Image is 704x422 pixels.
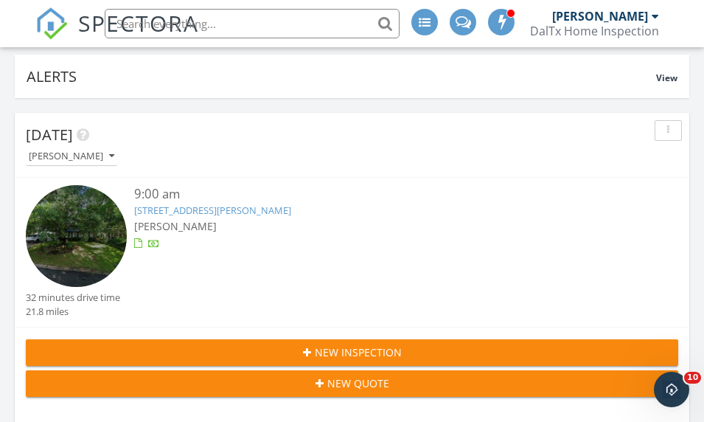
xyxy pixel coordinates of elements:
span: View [656,72,677,84]
a: [STREET_ADDRESS][PERSON_NAME] [134,204,291,217]
button: [PERSON_NAME] [26,147,117,167]
button: New Inspection [26,339,678,366]
img: streetview [26,185,127,286]
div: 9:00 am [134,185,624,204]
span: SPECTORA [78,7,199,38]
div: 32 minutes drive time [26,291,120,305]
div: Alerts [27,66,656,86]
input: Search everything... [105,9,400,38]
span: [PERSON_NAME] [134,219,217,233]
div: [PERSON_NAME] [552,9,648,24]
div: DalTx Home Inspection [530,24,659,38]
span: New Inspection [315,345,402,360]
div: [PERSON_NAME] [29,151,114,162]
iframe: Intercom live chat [654,372,689,407]
button: New Quote [26,370,678,397]
div: 21.8 miles [26,305,120,319]
span: 10 [684,372,701,384]
span: New Quote [327,376,389,391]
span: [DATE] [26,125,73,145]
a: 9:00 am [STREET_ADDRESS][PERSON_NAME] [PERSON_NAME] 32 minutes drive time 21.8 miles [26,185,678,319]
img: The Best Home Inspection Software - Spectora [35,7,68,40]
a: SPECTORA [35,20,199,51]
